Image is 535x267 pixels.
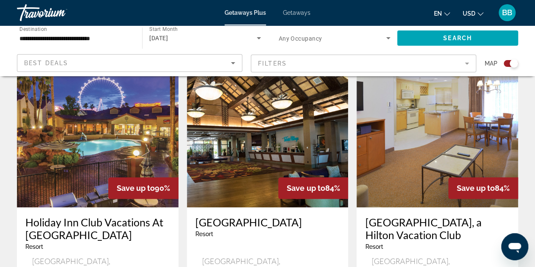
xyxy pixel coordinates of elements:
[225,9,266,16] a: Getaways Plus
[463,7,483,19] button: Change currency
[496,4,518,22] button: User Menu
[448,177,518,199] div: 84%
[434,10,442,17] span: en
[24,58,235,68] mat-select: Sort by
[187,72,348,207] img: C610O01X.jpg
[19,26,47,32] span: Destination
[283,9,310,16] a: Getaways
[278,177,348,199] div: 84%
[365,216,510,241] a: [GEOGRAPHIC_DATA], a Hilton Vacation Club
[501,233,528,260] iframe: Button to launch messaging window
[279,35,322,42] span: Any Occupancy
[149,26,178,32] span: Start Month
[287,184,325,193] span: Save up to
[195,231,213,237] span: Resort
[463,10,475,17] span: USD
[25,243,43,250] span: Resort
[17,72,178,207] img: 0110E01X.jpg
[17,2,102,24] a: Travorium
[502,8,512,17] span: BB
[195,216,340,228] a: [GEOGRAPHIC_DATA]
[434,7,450,19] button: Change language
[365,243,383,250] span: Resort
[357,72,518,207] img: DN89E01X.jpg
[485,58,497,69] span: Map
[443,35,472,41] span: Search
[117,184,155,193] span: Save up to
[149,35,168,41] span: [DATE]
[457,184,495,193] span: Save up to
[251,54,476,73] button: Filter
[397,30,518,46] button: Search
[25,216,170,241] a: Holiday Inn Club Vacations At [GEOGRAPHIC_DATA]
[108,177,178,199] div: 90%
[24,60,68,66] span: Best Deals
